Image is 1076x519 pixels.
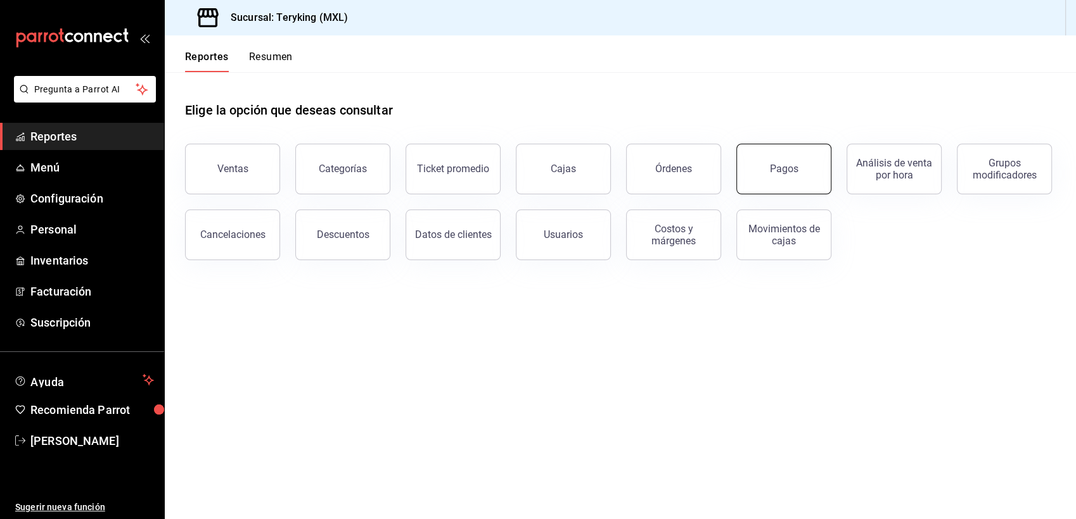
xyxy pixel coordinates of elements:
[30,283,154,300] span: Facturación
[185,209,280,260] button: Cancelaciones
[221,10,348,25] h3: Sucursal: Teryking (MXL)
[30,372,138,387] span: Ayuda
[295,209,390,260] button: Descuentos
[847,144,942,194] button: Análisis de venta por hora
[185,144,280,194] button: Ventas
[30,128,154,145] span: Reportes
[30,252,154,269] span: Inventarios
[30,401,154,418] span: Recomienda Parrot
[139,33,150,43] button: open_drawer_menu
[14,76,156,103] button: Pregunta a Parrot AI
[200,228,266,241] div: Cancelaciones
[30,190,154,207] span: Configuración
[415,228,492,241] div: Datos de clientes
[317,228,369,241] div: Descuentos
[634,223,713,247] div: Costos y márgenes
[249,51,293,72] button: Resumen
[15,501,154,514] span: Sugerir nueva función
[30,432,154,449] span: [PERSON_NAME]
[9,92,156,105] a: Pregunta a Parrot AI
[319,163,367,175] div: Categorías
[185,51,293,72] div: navigation tabs
[516,209,611,260] button: Usuarios
[655,163,692,175] div: Órdenes
[544,228,583,241] div: Usuarios
[417,163,489,175] div: Ticket promedio
[626,209,721,260] button: Costos y márgenes
[185,51,229,72] button: Reportes
[30,314,154,331] span: Suscripción
[217,163,248,175] div: Ventas
[30,159,154,176] span: Menú
[551,163,576,175] div: Cajas
[516,144,611,194] button: Cajas
[185,101,393,120] h1: Elige la opción que deseas consultar
[295,144,390,194] button: Categorías
[626,144,721,194] button: Órdenes
[736,144,831,194] button: Pagos
[745,223,823,247] div: Movimientos de cajas
[855,157,933,181] div: Análisis de venta por hora
[30,221,154,238] span: Personal
[770,163,798,175] div: Pagos
[34,83,136,96] span: Pregunta a Parrot AI
[957,144,1052,194] button: Grupos modificadores
[736,209,831,260] button: Movimientos de cajas
[965,157,1044,181] div: Grupos modificadores
[406,144,501,194] button: Ticket promedio
[406,209,501,260] button: Datos de clientes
